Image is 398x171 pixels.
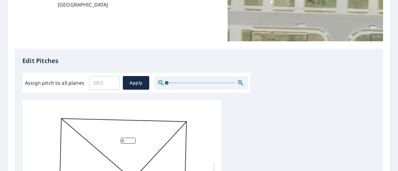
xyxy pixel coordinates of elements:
input: 00.0 [89,74,120,92]
span: Apply [128,79,144,87]
label: Assign pitch to all planes [25,79,84,87]
button: Apply [123,76,149,90]
p: Edit Pitches [22,56,376,65]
